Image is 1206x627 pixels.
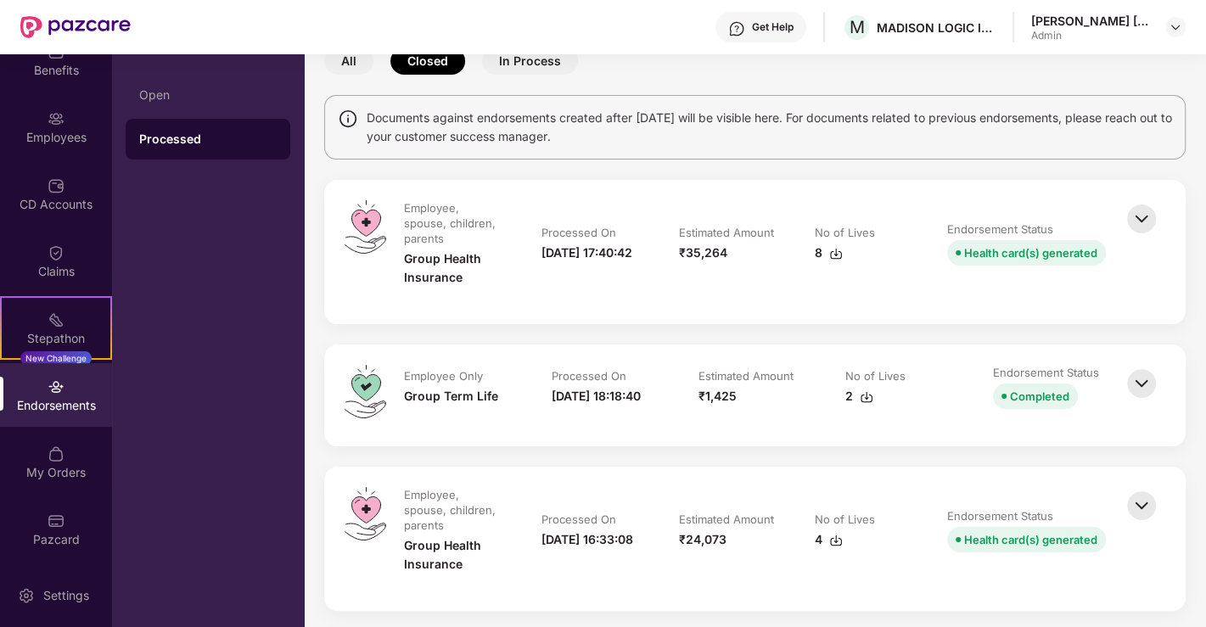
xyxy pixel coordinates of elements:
div: MADISON LOGIC INDIA PRIVATE LIMITED [877,20,996,36]
div: Employee, spouse, children, parents [404,200,504,246]
div: Processed On [541,225,616,240]
div: Settings [38,587,94,604]
img: svg+xml;base64,PHN2ZyBpZD0iRG93bmxvYWQtMzJ4MzIiIHhtbG5zPSJodHRwOi8vd3d3LnczLm9yZy8yMDAwL3N2ZyIgd2... [829,534,843,547]
div: Processed On [551,368,625,383]
img: svg+xml;base64,PHN2ZyBpZD0iRW5kb3JzZW1lbnRzIiB4bWxucz0iaHR0cDovL3d3dy53My5vcmcvMjAwMC9zdmciIHdpZH... [48,378,65,395]
div: Estimated Amount [698,368,794,383]
div: New Challenge [20,351,92,365]
div: ₹24,073 [679,530,726,549]
img: svg+xml;base64,PHN2ZyBpZD0iQmFjay0zMngzMiIgeG1sbnM9Imh0dHA6Ly93d3cudzMub3JnLzIwMDAvc3ZnIiB3aWR0aD... [1123,200,1160,238]
img: svg+xml;base64,PHN2ZyBpZD0iSW5mbyIgeG1sbnM9Imh0dHA6Ly93d3cudzMub3JnLzIwMDAvc3ZnIiB3aWR0aD0iMTQiIG... [338,109,358,129]
img: svg+xml;base64,PHN2ZyB4bWxucz0iaHR0cDovL3d3dy53My5vcmcvMjAwMC9zdmciIHdpZHRoPSIyMSIgaGVpZ2h0PSIyMC... [48,311,65,328]
div: Health card(s) generated [964,530,1097,549]
img: svg+xml;base64,PHN2ZyBpZD0iQ2xhaW0iIHhtbG5zPSJodHRwOi8vd3d3LnczLm9yZy8yMDAwL3N2ZyIgd2lkdGg9IjIwIi... [48,244,65,261]
img: svg+xml;base64,PHN2ZyBpZD0iSGVscC0zMngzMiIgeG1sbnM9Imh0dHA6Ly93d3cudzMub3JnLzIwMDAvc3ZnIiB3aWR0aD... [728,20,745,37]
img: svg+xml;base64,PHN2ZyBpZD0iRG93bmxvYWQtMzJ4MzIiIHhtbG5zPSJodHRwOi8vd3d3LnczLm9yZy8yMDAwL3N2ZyIgd2... [860,390,873,404]
img: svg+xml;base64,PHN2ZyB4bWxucz0iaHR0cDovL3d3dy53My5vcmcvMjAwMC9zdmciIHdpZHRoPSI0OS4zMiIgaGVpZ2h0PS... [345,487,386,540]
div: Estimated Amount [679,512,774,527]
img: svg+xml;base64,PHN2ZyBpZD0iQmFjay0zMngzMiIgeG1sbnM9Imh0dHA6Ly93d3cudzMub3JnLzIwMDAvc3ZnIiB3aWR0aD... [1123,487,1160,524]
div: [DATE] 16:33:08 [541,530,633,549]
div: Employee, spouse, children, parents [404,487,504,533]
div: Group Health Insurance [404,536,508,574]
div: ₹35,264 [679,244,727,262]
img: svg+xml;base64,PHN2ZyB4bWxucz0iaHR0cDovL3d3dy53My5vcmcvMjAwMC9zdmciIHdpZHRoPSI0OS4zMiIgaGVpZ2h0PS... [345,365,386,418]
div: Endorsement Status [947,508,1053,523]
div: Endorsement Status [993,365,1099,380]
div: [PERSON_NAME] [PERSON_NAME] [1031,13,1150,29]
button: All [324,48,373,75]
div: Processed [139,131,277,148]
button: In Process [482,48,578,75]
div: Processed On [541,512,616,527]
div: Get Help [752,20,794,34]
div: Group Term Life [404,387,498,406]
div: Stepathon [2,330,110,347]
div: Estimated Amount [679,225,774,240]
div: Group Health Insurance [404,249,508,287]
div: 4 [815,530,843,549]
div: 2 [845,387,873,406]
div: No of Lives [815,225,875,240]
div: Health card(s) generated [964,244,1097,262]
span: Documents against endorsements created after [DATE] will be visible here. For documents related t... [367,109,1172,146]
div: ₹1,425 [698,387,737,406]
div: 8 [815,244,843,262]
div: Open [139,88,277,102]
img: svg+xml;base64,PHN2ZyBpZD0iQmFjay0zMngzMiIgeG1sbnM9Imh0dHA6Ly93d3cudzMub3JnLzIwMDAvc3ZnIiB3aWR0aD... [1123,365,1160,402]
img: svg+xml;base64,PHN2ZyBpZD0iUGF6Y2FyZCIgeG1sbnM9Imh0dHA6Ly93d3cudzMub3JnLzIwMDAvc3ZnIiB3aWR0aD0iMj... [48,512,65,529]
div: No of Lives [815,512,875,527]
img: svg+xml;base64,PHN2ZyBpZD0iU2V0dGluZy0yMHgyMCIgeG1sbnM9Imh0dHA6Ly93d3cudzMub3JnLzIwMDAvc3ZnIiB3aW... [18,587,35,604]
div: Endorsement Status [947,221,1053,237]
img: svg+xml;base64,PHN2ZyBpZD0iRW1wbG95ZWVzIiB4bWxucz0iaHR0cDovL3d3dy53My5vcmcvMjAwMC9zdmciIHdpZHRoPS... [48,110,65,127]
div: Admin [1031,29,1150,42]
div: No of Lives [845,368,906,383]
img: svg+xml;base64,PHN2ZyBpZD0iTXlfT3JkZXJzIiBkYXRhLW5hbWU9Ik15IE9yZGVycyIgeG1sbnM9Imh0dHA6Ly93d3cudz... [48,445,65,462]
div: Employee Only [404,368,483,383]
div: [DATE] 17:40:42 [541,244,632,262]
button: Closed [390,48,465,75]
div: Completed [1010,387,1069,406]
span: M [850,17,865,37]
img: svg+xml;base64,PHN2ZyBpZD0iRHJvcGRvd24tMzJ4MzIiIHhtbG5zPSJodHRwOi8vd3d3LnczLm9yZy8yMDAwL3N2ZyIgd2... [1169,20,1182,34]
img: New Pazcare Logo [20,16,131,38]
img: svg+xml;base64,PHN2ZyB4bWxucz0iaHR0cDovL3d3dy53My5vcmcvMjAwMC9zdmciIHdpZHRoPSI0OS4zMiIgaGVpZ2h0PS... [345,200,386,254]
div: [DATE] 18:18:40 [551,387,640,406]
img: svg+xml;base64,PHN2ZyBpZD0iQ0RfQWNjb3VudHMiIGRhdGEtbmFtZT0iQ0QgQWNjb3VudHMiIHhtbG5zPSJodHRwOi8vd3... [48,177,65,194]
img: svg+xml;base64,PHN2ZyBpZD0iRG93bmxvYWQtMzJ4MzIiIHhtbG5zPSJodHRwOi8vd3d3LnczLm9yZy8yMDAwL3N2ZyIgd2... [829,247,843,260]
